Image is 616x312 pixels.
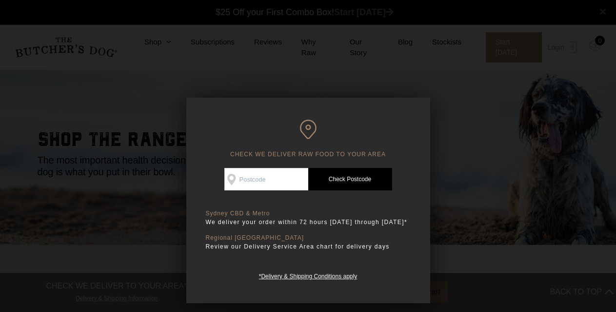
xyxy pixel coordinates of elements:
a: Check Postcode [308,168,392,190]
h6: CHECK WE DELIVER RAW FOOD TO YOUR AREA [206,120,411,158]
a: *Delivery & Shipping Conditions apply [259,270,357,280]
p: We deliver your order within 72 hours [DATE] through [DATE]* [206,217,411,227]
input: Postcode [224,168,308,190]
p: Review our Delivery Service Area chart for delivery days [206,242,411,251]
p: Regional [GEOGRAPHIC_DATA] [206,234,411,242]
p: Sydney CBD & Metro [206,210,411,217]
